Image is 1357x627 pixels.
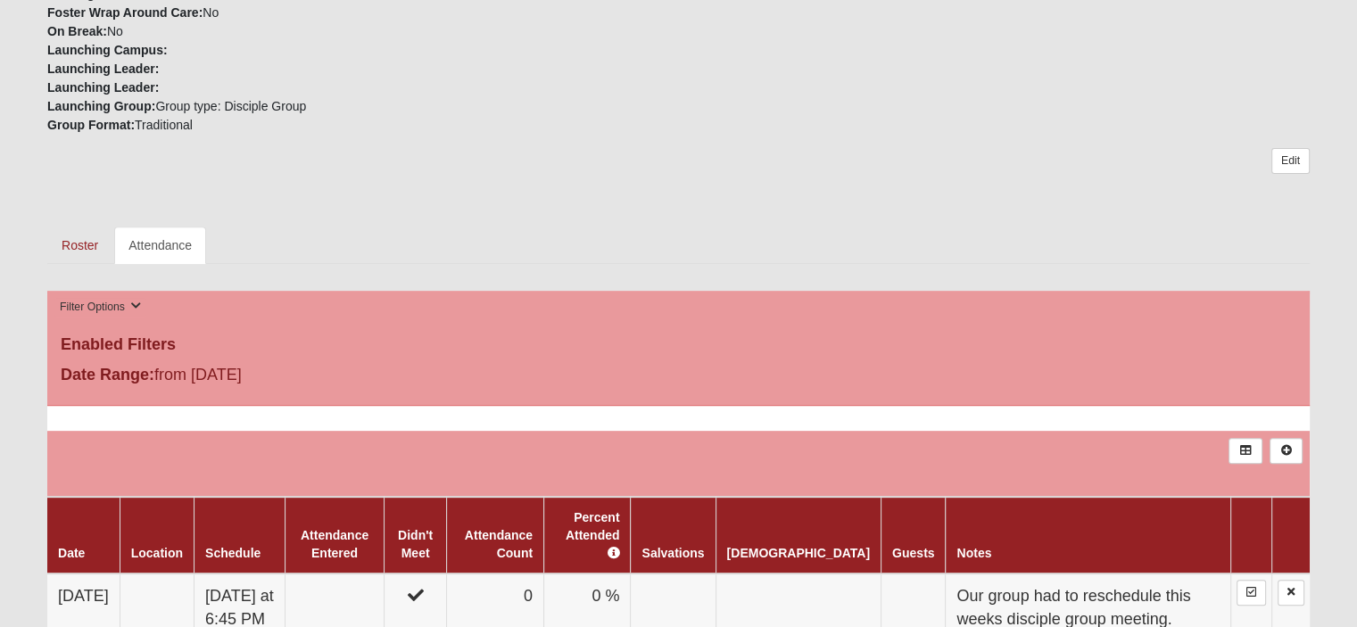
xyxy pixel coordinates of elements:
a: Notes [956,546,991,560]
a: Attendance [114,227,206,264]
strong: Launching Leader: [47,80,159,95]
strong: Launching Leader: [47,62,159,76]
a: Edit [1271,148,1310,174]
a: Percent Attended [566,510,620,560]
a: Alt+N [1270,438,1303,464]
a: Location [131,546,183,560]
strong: On Break: [47,24,107,38]
strong: Launching Group: [47,99,155,113]
h4: Enabled Filters [61,335,1296,355]
strong: Group Format: [47,118,135,132]
strong: Launching Campus: [47,43,168,57]
div: from [DATE] [47,363,468,392]
a: Roster [47,227,112,264]
a: Attendance Count [465,528,533,560]
a: Delete [1278,580,1304,606]
label: Date Range: [61,363,154,387]
button: Filter Options [54,298,146,317]
a: Export to Excel [1229,438,1262,464]
th: Salvations [631,497,716,573]
a: Enter Attendance [1237,580,1266,606]
strong: Foster Wrap Around Care: [47,5,203,20]
a: Date [58,546,85,560]
th: Guests [881,497,945,573]
th: [DEMOGRAPHIC_DATA] [716,497,881,573]
a: Schedule [205,546,261,560]
a: Didn't Meet [398,528,433,560]
a: Attendance Entered [301,528,368,560]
